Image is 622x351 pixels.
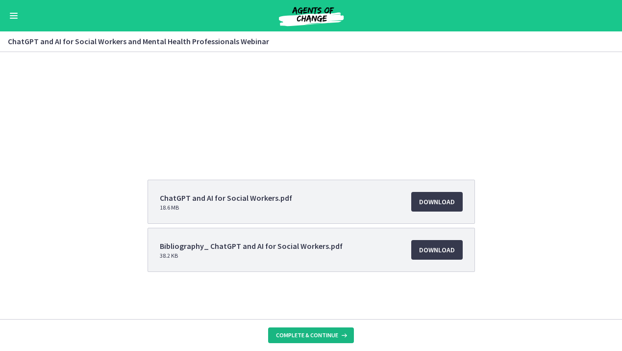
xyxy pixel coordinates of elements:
[276,331,338,339] span: Complete & continue
[160,192,292,204] span: ChatGPT and AI for Social Workers.pdf
[160,240,343,252] span: Bibliography_ ChatGPT and AI for Social Workers.pdf
[411,192,463,212] a: Download
[160,252,343,260] span: 38.2 KB
[8,35,602,47] h3: ChatGPT and AI for Social Workers and Mental Health Professionals Webinar
[252,4,370,27] img: Agents of Change
[268,327,354,343] button: Complete & continue
[419,196,455,208] span: Download
[8,10,20,22] button: Enable menu
[411,240,463,260] a: Download
[160,204,292,212] span: 18.6 MB
[419,244,455,256] span: Download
